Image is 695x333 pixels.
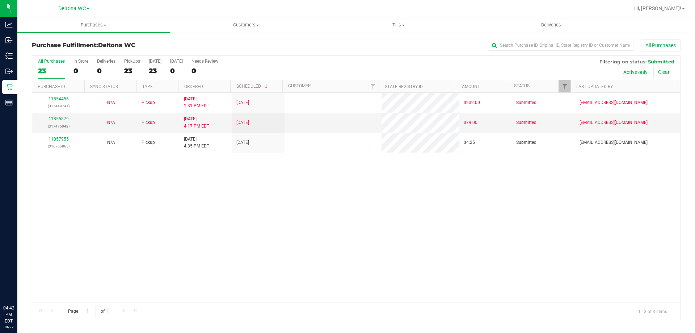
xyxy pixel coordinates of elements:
a: Ordered [184,84,203,89]
span: Not Applicable [107,100,115,105]
span: $232.00 [464,99,480,106]
inline-svg: Reports [5,99,13,106]
span: Pickup [142,119,155,126]
div: Deliveries [97,59,115,64]
div: 0 [73,67,88,75]
a: 11857955 [49,137,69,142]
a: Status [514,83,530,88]
span: [DATE] [236,139,249,146]
span: Page of 1 [62,306,114,317]
div: Needs Review [191,59,218,64]
a: Sync Status [90,84,118,89]
a: 11855879 [49,116,69,121]
span: Tills [323,22,474,28]
div: 0 [97,67,115,75]
span: Deltona WC [98,42,135,49]
inline-svg: Inventory [5,52,13,59]
span: Pickup [142,99,155,106]
iframe: Resource center [7,275,29,297]
div: 23 [124,67,140,75]
span: Purchases [17,22,170,28]
div: 23 [149,67,161,75]
span: Not Applicable [107,140,115,145]
h3: Purchase Fulfillment: [32,42,248,49]
span: [EMAIL_ADDRESS][DOMAIN_NAME] [580,139,648,146]
span: [EMAIL_ADDRESS][DOMAIN_NAME] [580,99,648,106]
div: [DATE] [149,59,161,64]
span: [EMAIL_ADDRESS][DOMAIN_NAME] [580,119,648,126]
a: 11854456 [49,96,69,101]
inline-svg: Analytics [5,21,13,28]
span: [DATE] 4:17 PM EDT [184,116,209,129]
span: Deliveries [531,22,571,28]
div: PickUps [124,59,140,64]
inline-svg: Outbound [5,68,13,75]
div: All Purchases [38,59,65,64]
span: Customers [170,22,322,28]
a: Scheduled [236,84,269,89]
button: Clear [653,66,674,78]
span: Hi, [PERSON_NAME]! [634,5,681,11]
span: [DATE] [236,119,249,126]
span: Filtering on status: [599,59,646,64]
a: Customers [170,17,322,33]
input: 1 [83,306,96,317]
a: Tills [322,17,475,33]
p: (317449741) [37,103,80,109]
a: Type [142,84,153,89]
p: 04:42 PM EDT [3,305,14,324]
div: 0 [191,67,218,75]
a: Filter [367,80,379,92]
inline-svg: Inbound [5,37,13,44]
input: Search Purchase ID, Original ID, State Registry ID or Customer Name... [489,40,633,51]
p: (316755865) [37,143,80,150]
span: Submitted [516,119,536,126]
span: 1 - 3 of 3 items [632,306,673,317]
div: In Store [73,59,88,64]
span: Submitted [516,139,536,146]
span: Submitted [648,59,674,64]
a: Deliveries [475,17,627,33]
button: N/A [107,119,115,126]
span: Pickup [142,139,155,146]
button: N/A [107,99,115,106]
a: State Registry ID [385,84,423,89]
span: $79.00 [464,119,477,126]
span: Not Applicable [107,120,115,125]
a: Last Updated By [576,84,613,89]
a: Customer [288,83,311,88]
a: Purchase ID [38,84,65,89]
p: (317476048) [37,123,80,130]
a: Amount [462,84,480,89]
div: 0 [170,67,183,75]
button: Active only [619,66,652,78]
span: $4.25 [464,139,475,146]
p: 08/27 [3,324,14,330]
button: All Purchases [641,39,681,51]
span: [DATE] 4:35 PM EDT [184,136,209,150]
span: Submitted [516,99,536,106]
span: [DATE] [236,99,249,106]
div: 23 [38,67,65,75]
a: Filter [559,80,570,92]
inline-svg: Retail [5,83,13,91]
span: [DATE] 1:31 PM EDT [184,96,209,109]
span: Deltona WC [58,5,86,12]
div: [DATE] [170,59,183,64]
button: N/A [107,139,115,146]
a: Purchases [17,17,170,33]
